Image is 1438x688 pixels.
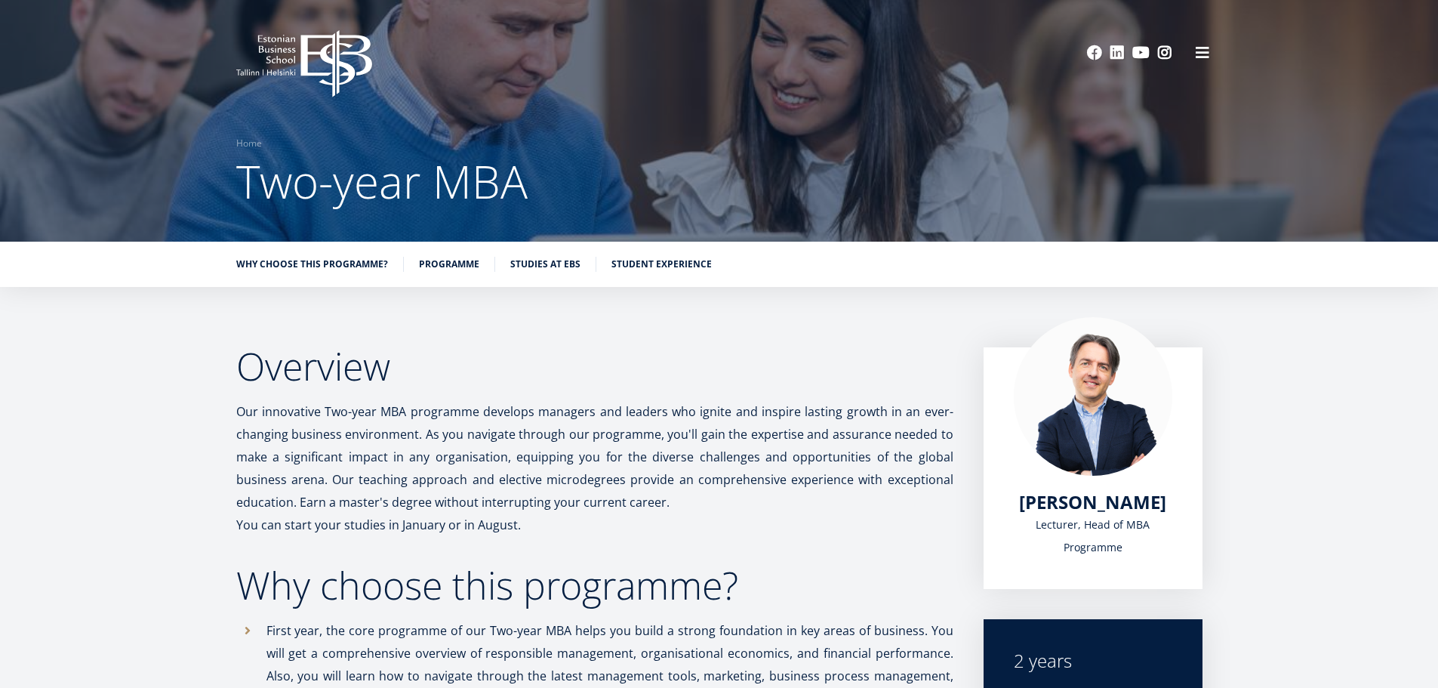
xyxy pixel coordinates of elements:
a: Instagram [1157,45,1172,60]
h2: Why choose this programme? [236,566,953,604]
div: 2 years [1014,649,1172,672]
p: You can start your studies in January or in August. [236,514,953,536]
span: [PERSON_NAME] [1019,489,1166,514]
a: Programme [419,257,479,272]
a: Home [236,136,262,151]
a: Studies at EBS [510,257,580,272]
div: Lecturer, Head of MBA Programme [1014,514,1172,559]
a: Student experience [611,257,712,272]
a: [PERSON_NAME] [1019,491,1166,514]
a: Youtube [1132,45,1150,60]
img: Marko Rillo [1014,317,1172,476]
h2: Overview [236,347,953,385]
span: Two-year MBA [236,150,528,212]
a: Linkedin [1110,45,1125,60]
a: Facebook [1087,45,1102,60]
a: Why choose this programme? [236,257,388,272]
p: Our innovative Two-year MBA programme develops managers and leaders who ignite and inspire lastin... [236,400,953,514]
